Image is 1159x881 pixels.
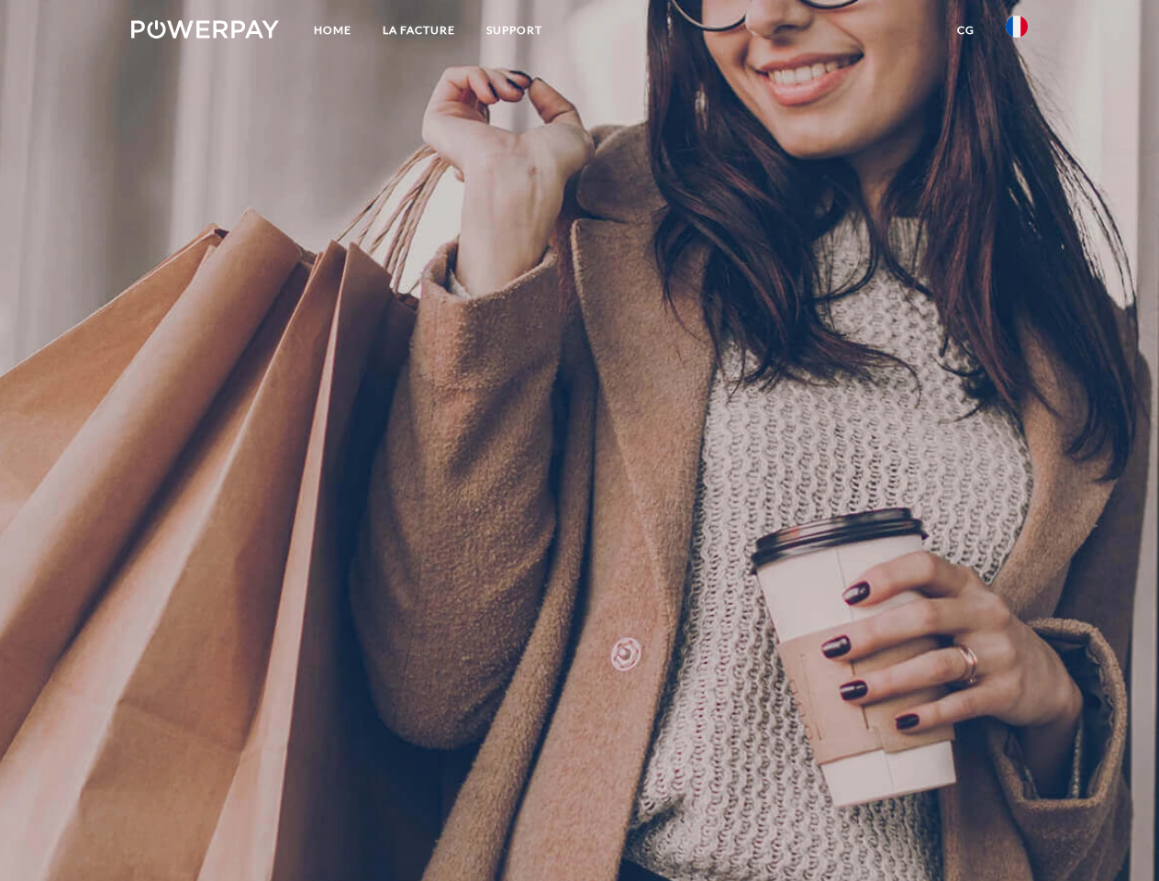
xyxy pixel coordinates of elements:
[131,20,279,39] img: logo-powerpay-white.svg
[471,14,558,47] a: Support
[367,14,471,47] a: LA FACTURE
[298,14,367,47] a: Home
[942,14,990,47] a: CG
[1006,16,1028,38] img: fr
